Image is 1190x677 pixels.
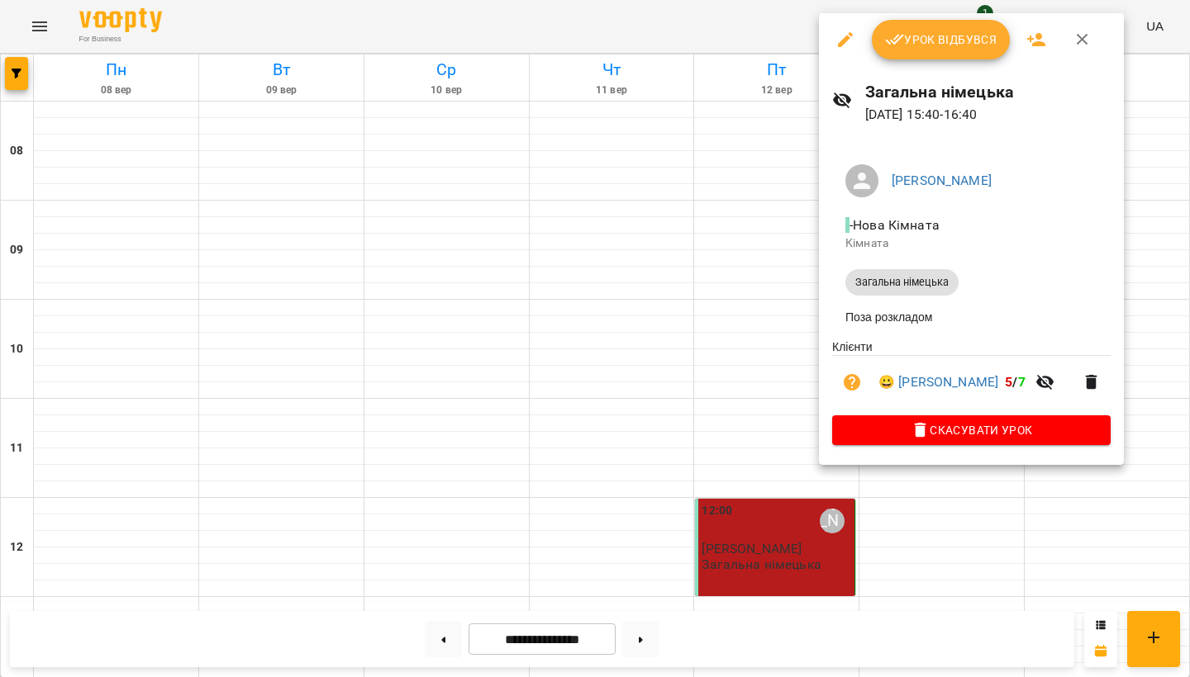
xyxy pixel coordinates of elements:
button: Візит ще не сплачено. Додати оплату? [832,362,872,402]
li: Поза розкладом [832,302,1111,332]
b: / [1005,374,1025,390]
span: Урок відбувся [885,30,997,50]
span: 7 [1018,374,1026,390]
button: Скасувати Урок [832,415,1111,445]
a: [PERSON_NAME] [892,173,992,188]
button: Урок відбувся [872,20,1011,59]
span: Загальна німецька [845,275,959,290]
ul: Клієнти [832,338,1111,415]
p: [DATE] 15:40 - 16:40 [865,105,1111,125]
span: Скасувати Урок [845,420,1097,440]
a: 😀 [PERSON_NAME] [878,372,998,392]
span: - Нова Кімната [845,217,943,233]
p: Кімната [845,235,1097,252]
h6: Загальна німецька [865,79,1111,105]
span: 5 [1005,374,1012,390]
